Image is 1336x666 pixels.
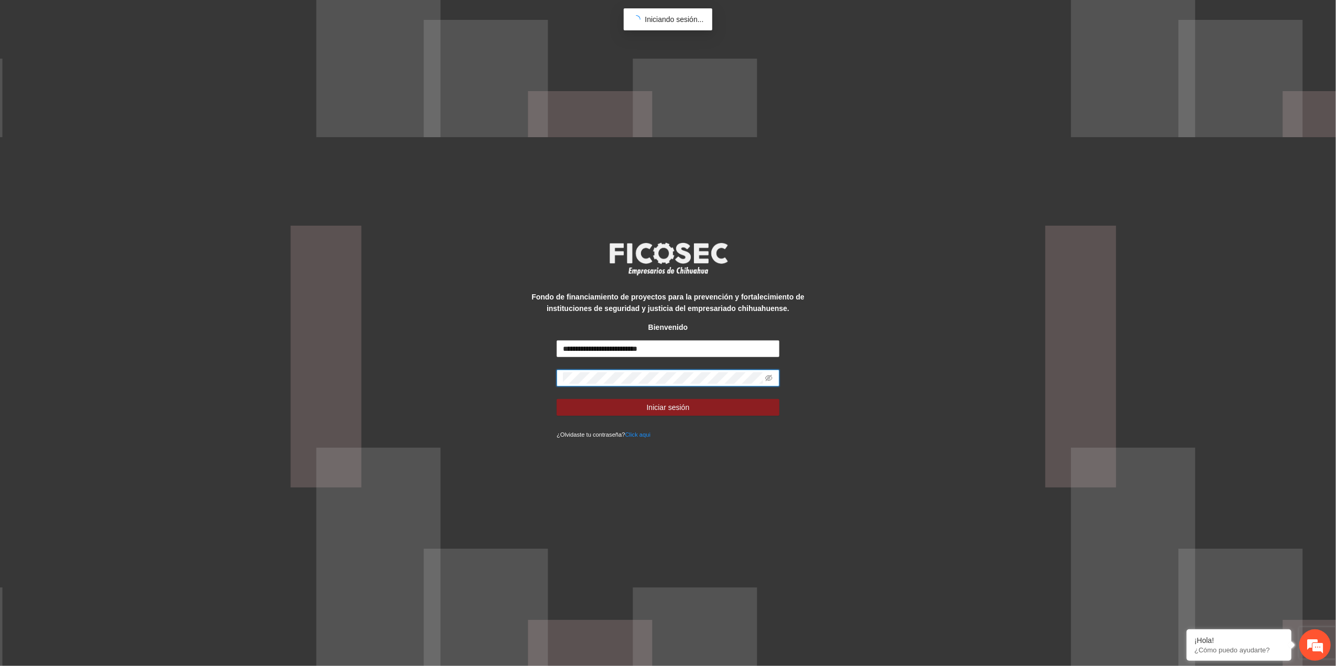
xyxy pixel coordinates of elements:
span: eye-invisible [765,374,773,382]
img: logo [603,239,734,278]
p: ¿Cómo puedo ayudarte? [1194,646,1284,654]
button: Iniciar sesión [557,399,779,416]
div: ¡Hola! [1194,636,1284,645]
span: Iniciar sesión [647,402,690,413]
small: ¿Olvidaste tu contraseña? [557,431,650,438]
span: loading [632,15,640,24]
strong: Fondo de financiamiento de proyectos para la prevención y fortalecimiento de instituciones de seg... [531,293,804,313]
strong: Bienvenido [648,323,688,331]
a: Click aqui [625,431,651,438]
span: Iniciando sesión... [645,15,703,24]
